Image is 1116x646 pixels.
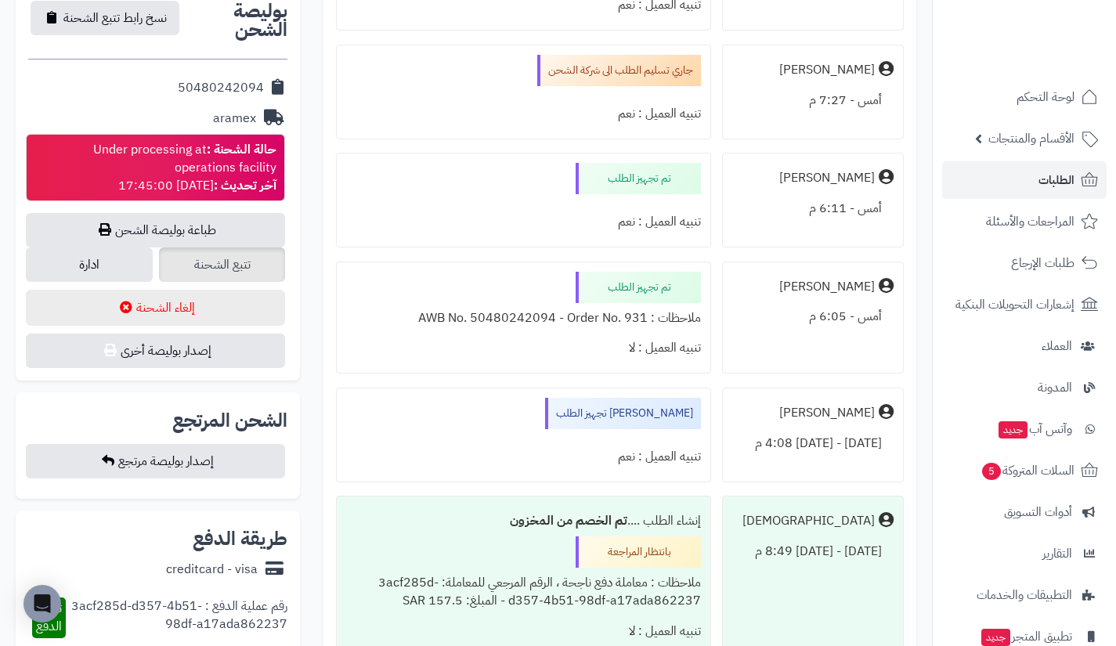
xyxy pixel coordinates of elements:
[982,463,1001,480] span: 5
[537,55,701,86] div: جاري تسليم الطلب الى شركة الشحن
[742,512,875,530] div: [DEMOGRAPHIC_DATA]
[346,333,700,363] div: تنبيه العميل : لا
[346,506,700,536] div: إنشاء الطلب ....
[159,247,286,282] a: تتبع الشحنة
[166,561,258,579] div: creditcard - visa
[576,163,701,194] div: تم تجهيز الطلب
[942,493,1107,531] a: أدوات التسويق
[942,244,1107,282] a: طلبات الإرجاع
[732,428,894,459] div: [DATE] - [DATE] 4:08 م
[942,452,1107,489] a: السلات المتروكة5
[34,141,276,195] div: Under processing at operations facility [DATE] 17:45:00
[346,303,700,334] div: ملاحظات : AWB No. 50480242094 - Order No. 931
[1011,252,1074,274] span: طلبات الإرجاع
[510,511,627,530] b: تم الخصم من المخزون
[779,278,875,296] div: [PERSON_NAME]
[26,334,285,368] button: إصدار بوليصة أخرى
[942,369,1107,406] a: المدونة
[182,2,287,39] h2: بوليصة الشحن
[942,286,1107,323] a: إشعارات التحويلات البنكية
[26,444,285,478] button: إصدار بوليصة مرتجع
[26,290,285,326] button: إلغاء الشحنة
[172,411,287,430] h2: الشحن المرتجع
[23,585,61,623] div: Open Intercom Messenger
[942,161,1107,199] a: الطلبات
[346,568,700,616] div: ملاحظات : معاملة دفع ناجحة ، الرقم المرجعي للمعاملة: 3acf285d-d357-4b51-98df-a17ada862237 - المبل...
[63,9,167,27] span: نسخ رابط تتبع الشحنة
[1004,501,1072,523] span: أدوات التسويق
[981,629,1010,646] span: جديد
[981,460,1074,482] span: السلات المتروكة
[1042,335,1072,357] span: العملاء
[779,404,875,422] div: [PERSON_NAME]
[26,213,285,247] a: طباعة بوليصة الشحن
[214,176,276,195] strong: آخر تحديث :
[66,597,287,638] div: رقم عملية الدفع : 3acf285d-d357-4b51-98df-a17ada862237
[732,193,894,224] div: أمس - 6:11 م
[178,79,264,97] div: 50480242094
[997,418,1072,440] span: وآتس آب
[732,536,894,567] div: [DATE] - [DATE] 8:49 م
[732,301,894,332] div: أمس - 6:05 م
[942,576,1107,614] a: التطبيقات والخدمات
[346,442,700,472] div: تنبيه العميل : نعم
[346,207,700,237] div: تنبيه العميل : نعم
[942,203,1107,240] a: المراجعات والأسئلة
[942,327,1107,365] a: العملاء
[1038,377,1072,399] span: المدونة
[986,211,1074,233] span: المراجعات والأسئلة
[779,61,875,79] div: [PERSON_NAME]
[31,1,179,35] button: نسخ رابط تتبع الشحنة
[1042,543,1072,565] span: التقارير
[576,272,701,303] div: تم تجهيز الطلب
[1017,86,1074,108] span: لوحة التحكم
[999,421,1028,438] span: جديد
[193,529,287,548] h2: طريقة الدفع
[732,85,894,116] div: أمس - 7:27 م
[942,78,1107,116] a: لوحة التحكم
[1038,169,1074,191] span: الطلبات
[779,169,875,187] div: [PERSON_NAME]
[207,140,276,159] strong: حالة الشحنة :
[955,294,1074,316] span: إشعارات التحويلات البنكية
[213,110,256,128] div: aramex
[26,247,153,282] a: ادارة
[977,584,1072,606] span: التطبيقات والخدمات
[576,536,701,568] div: بانتظار المراجعة
[942,410,1107,448] a: وآتس آبجديد
[988,128,1074,150] span: الأقسام والمنتجات
[942,535,1107,572] a: التقارير
[346,99,700,129] div: تنبيه العميل : نعم
[545,398,701,429] div: [PERSON_NAME] تجهيز الطلب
